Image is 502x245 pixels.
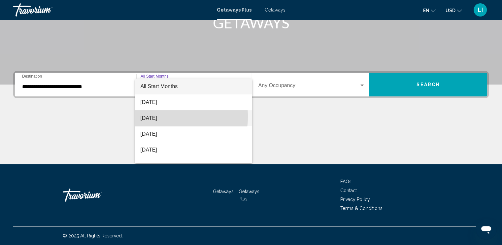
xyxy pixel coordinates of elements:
span: [DATE] [140,110,247,126]
span: [DATE] [140,158,247,174]
span: [DATE] [140,142,247,158]
iframe: Button to launch messaging window [476,219,497,240]
span: [DATE] [140,94,247,110]
span: [DATE] [140,126,247,142]
span: All Start Months [140,84,178,89]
